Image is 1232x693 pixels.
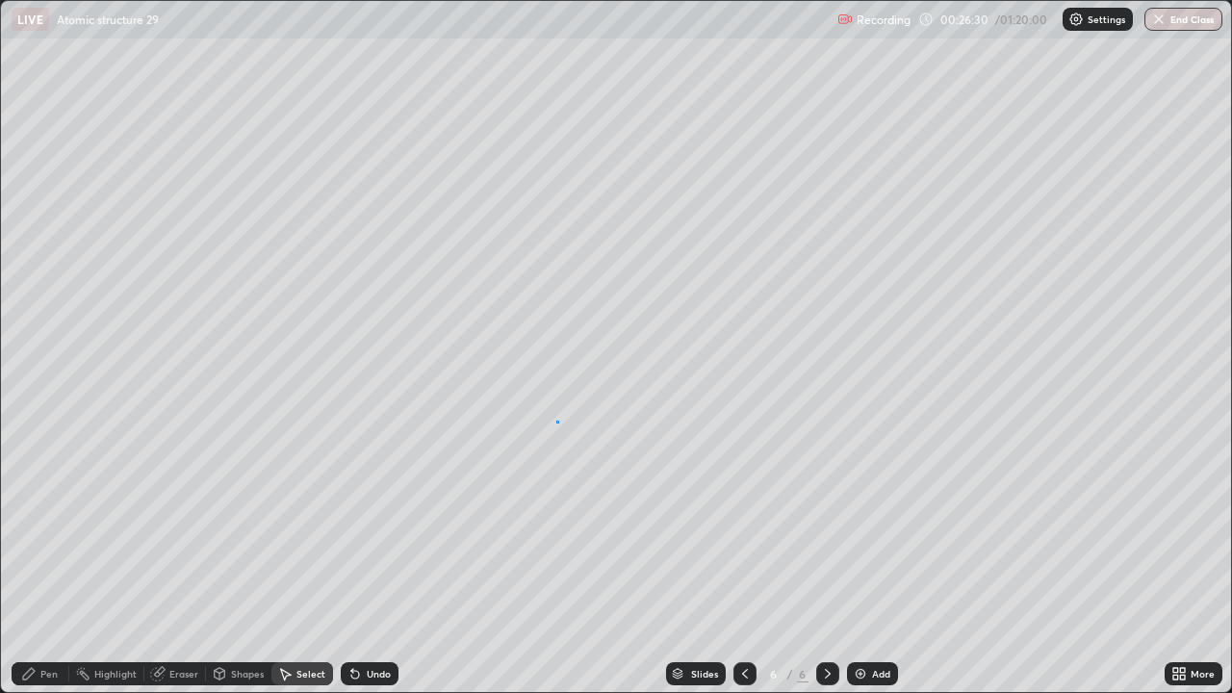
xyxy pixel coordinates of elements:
p: Recording [857,13,911,27]
div: Pen [40,669,58,679]
div: 6 [764,668,783,680]
div: Slides [691,669,718,679]
img: recording.375f2c34.svg [837,12,853,27]
p: LIVE [17,12,43,27]
div: Shapes [231,669,264,679]
button: End Class [1144,8,1222,31]
div: More [1191,669,1215,679]
div: / [787,668,793,680]
div: Undo [367,669,391,679]
img: add-slide-button [853,666,868,681]
div: Select [296,669,325,679]
div: Eraser [169,669,198,679]
img: end-class-cross [1151,12,1167,27]
div: Add [872,669,890,679]
div: Highlight [94,669,137,679]
img: class-settings-icons [1068,12,1084,27]
div: 6 [797,665,808,682]
p: Atomic structure 29 [57,12,159,27]
p: Settings [1088,14,1125,24]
